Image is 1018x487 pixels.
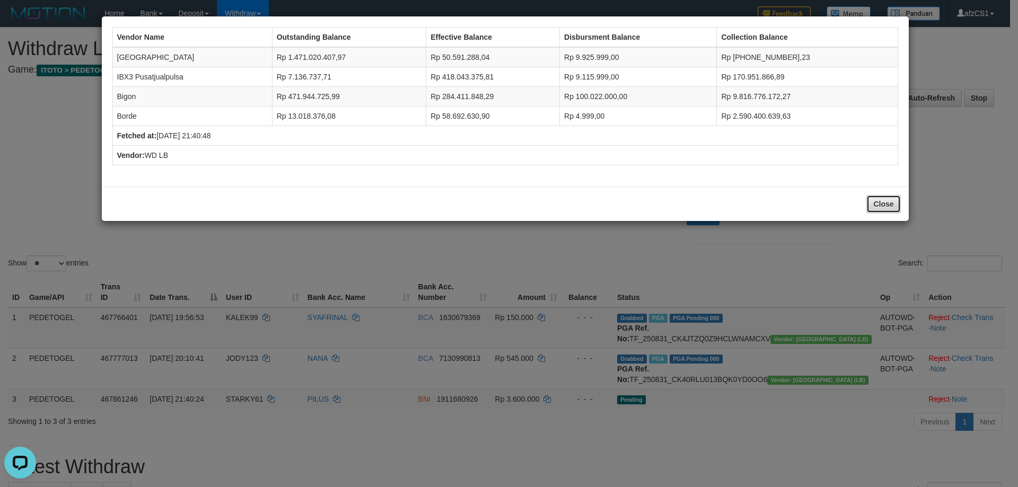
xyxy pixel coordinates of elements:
[117,151,145,160] b: Vendor:
[560,107,717,126] td: Rp 4.999,00
[272,87,426,107] td: Rp 471.944.725,99
[426,67,560,87] td: Rp 418.043.375,81
[4,4,36,36] button: Open LiveChat chat widget
[560,67,717,87] td: Rp 9.115.999,00
[717,47,898,67] td: Rp [PHONE_NUMBER],23
[560,47,717,67] td: Rp 9.925.999,00
[426,107,560,126] td: Rp 58.692.630,90
[112,146,898,165] td: WD LB
[272,67,426,87] td: Rp 7.136.737,71
[112,107,272,126] td: Borde
[717,107,898,126] td: Rp 2.590.400.639,63
[717,87,898,107] td: Rp 9.816.776.172,27
[112,67,272,87] td: IBX3 Pusatjualpulsa
[112,28,272,48] th: Vendor Name
[717,28,898,48] th: Collection Balance
[117,131,157,140] b: Fetched at:
[272,107,426,126] td: Rp 13.018.376,08
[426,47,560,67] td: Rp 50.591.288,04
[866,195,900,213] button: Close
[560,87,717,107] td: Rp 100.022.000,00
[426,28,560,48] th: Effective Balance
[272,28,426,48] th: Outstanding Balance
[272,47,426,67] td: Rp 1.471.020.407,97
[560,28,717,48] th: Disbursment Balance
[112,47,272,67] td: [GEOGRAPHIC_DATA]
[112,126,898,146] td: [DATE] 21:40:48
[426,87,560,107] td: Rp 284.411.848,29
[112,87,272,107] td: Bigon
[717,67,898,87] td: Rp 170.951.866,89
